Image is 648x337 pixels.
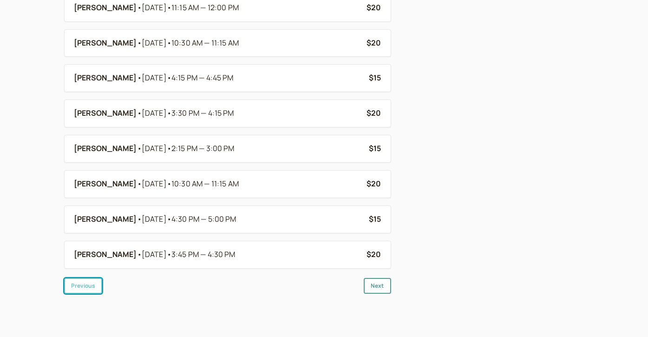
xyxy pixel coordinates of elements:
[142,143,235,155] span: [DATE]
[142,107,234,119] span: [DATE]
[167,2,171,13] span: •
[171,38,239,48] span: 10:30 AM — 11:15 AM
[74,249,137,261] b: [PERSON_NAME]
[171,73,234,83] span: 4:15 PM — 4:45 PM
[369,73,381,83] b: $15
[171,143,235,153] span: 2:15 PM — 3:00 PM
[142,249,236,261] span: [DATE]
[142,72,234,84] span: [DATE]
[167,214,171,224] span: •
[74,249,360,261] a: [PERSON_NAME]•[DATE]•3:45 PM — 4:30 PM
[74,37,360,49] a: [PERSON_NAME]•[DATE]•10:30 AM — 11:15 AM
[74,143,362,155] a: [PERSON_NAME]•[DATE]•2:15 PM — 3:00 PM
[367,249,381,259] b: $20
[74,107,137,119] b: [PERSON_NAME]
[167,38,171,48] span: •
[364,278,391,294] button: Next
[137,143,142,155] span: •
[74,107,360,119] a: [PERSON_NAME]•[DATE]•3:30 PM — 4:15 PM
[74,178,360,190] a: [PERSON_NAME]•[DATE]•10:30 AM — 11:15 AM
[74,37,137,49] b: [PERSON_NAME]
[369,143,381,153] b: $15
[602,292,648,337] iframe: Chat Widget
[64,278,103,294] button: Previous
[171,178,239,189] span: 10:30 AM — 11:15 AM
[367,38,381,48] b: $20
[167,108,171,118] span: •
[137,37,142,49] span: •
[137,2,142,14] span: •
[74,72,137,84] b: [PERSON_NAME]
[167,249,171,259] span: •
[171,108,234,118] span: 3:30 PM — 4:15 PM
[137,213,142,225] span: •
[74,213,362,225] a: [PERSON_NAME]•[DATE]•4:30 PM — 5:00 PM
[367,178,381,189] b: $20
[74,2,137,14] b: [PERSON_NAME]
[74,72,362,84] a: [PERSON_NAME]•[DATE]•4:15 PM — 4:45 PM
[74,143,137,155] b: [PERSON_NAME]
[171,249,236,259] span: 3:45 PM — 4:30 PM
[74,2,360,14] a: [PERSON_NAME]•[DATE]•11:15 AM — 12:00 PM
[142,2,239,14] span: [DATE]
[167,178,171,189] span: •
[137,107,142,119] span: •
[167,73,171,83] span: •
[367,108,381,118] b: $20
[137,249,142,261] span: •
[142,213,236,225] span: [DATE]
[74,178,137,190] b: [PERSON_NAME]
[367,2,381,13] b: $20
[142,178,239,190] span: [DATE]
[137,72,142,84] span: •
[74,213,137,225] b: [PERSON_NAME]
[171,2,239,13] span: 11:15 AM — 12:00 PM
[369,214,381,224] b: $15
[142,37,239,49] span: [DATE]
[167,143,171,153] span: •
[171,214,236,224] span: 4:30 PM — 5:00 PM
[137,178,142,190] span: •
